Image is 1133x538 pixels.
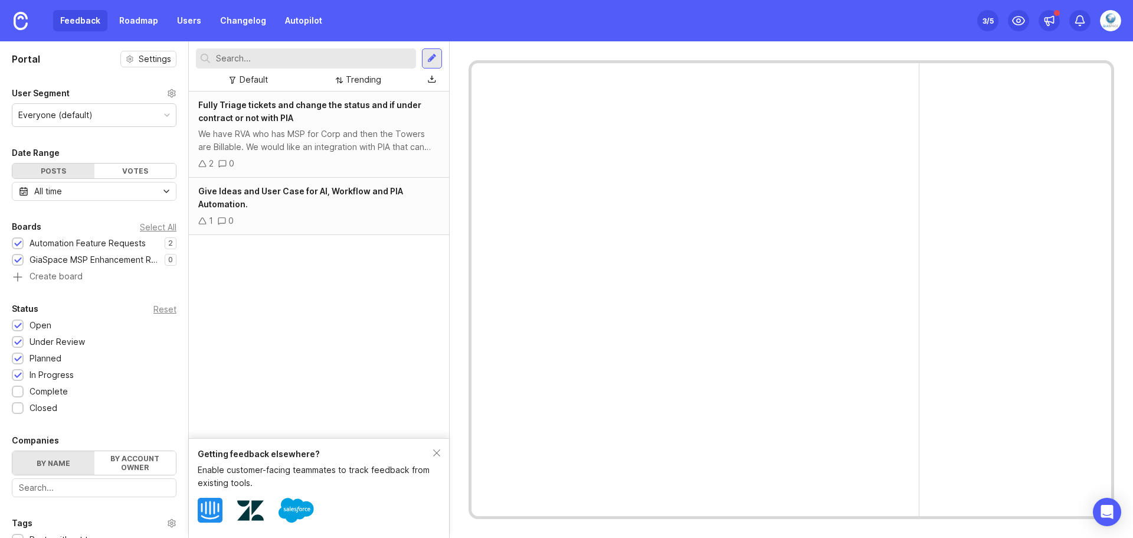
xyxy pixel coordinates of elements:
div: Under Review [30,335,85,348]
a: Give Ideas and User Case for AI, Workflow and PIA Automation.10 [189,178,449,235]
div: Boards [12,220,41,234]
div: We have RVA who has MSP for Corp and then the Towers are Billable. We would like an integration w... [198,128,440,154]
a: Changelog [213,10,273,31]
button: Settings [120,51,176,67]
div: 3 /5 [983,12,994,29]
div: Date Range [12,146,60,160]
img: Rob Giannini [1100,10,1121,31]
div: Planned [30,352,61,365]
p: 2 [168,239,173,248]
div: Everyone (default) [18,109,93,122]
div: Tags [12,516,32,530]
div: Reset [153,306,176,312]
a: Fully Triage tickets and change the status and if under contract or not with PIAWe have RVA who h... [189,92,449,178]
input: Search... [216,52,411,65]
label: By account owner [94,451,176,475]
div: GiaSpace MSP Enhancement Requests [30,253,159,266]
span: Give Ideas and User Case for AI, Workflow and PIA Automation. [198,186,403,209]
div: 0 [228,214,234,227]
img: Intercom logo [198,498,222,523]
div: Select All [140,224,176,230]
img: Zendesk logo [237,497,264,524]
img: Canny Home [14,12,28,30]
div: All time [34,185,62,198]
button: 3/5 [977,10,998,31]
a: Roadmap [112,10,165,31]
div: Posts [12,164,94,178]
div: User Segment [12,86,70,100]
div: Companies [12,433,59,448]
div: Open Intercom Messenger [1093,498,1121,526]
div: Votes [94,164,176,178]
div: Status [12,302,38,316]
div: Getting feedback elsewhere? [198,448,433,461]
div: Trending [346,73,381,86]
svg: toggle icon [157,187,176,196]
a: Create board [12,272,176,283]
a: Users [170,10,208,31]
a: Autopilot [278,10,329,31]
p: 0 [168,255,173,265]
div: In Progress [30,369,74,382]
div: 2 [209,157,214,170]
img: Salesforce logo [279,493,314,528]
div: Open [30,319,51,332]
input: Search... [19,481,169,494]
div: Closed [30,402,57,415]
div: 1 [209,214,213,227]
div: Automation Feature Requests [30,237,146,250]
div: Default [240,73,268,86]
div: Complete [30,385,68,398]
div: Enable customer-facing teammates to track feedback from existing tools. [198,464,433,490]
label: By name [12,451,94,475]
span: Settings [139,53,171,65]
span: Fully Triage tickets and change the status and if under contract or not with PIA [198,100,421,123]
h1: Portal [12,52,40,66]
div: 0 [229,157,234,170]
